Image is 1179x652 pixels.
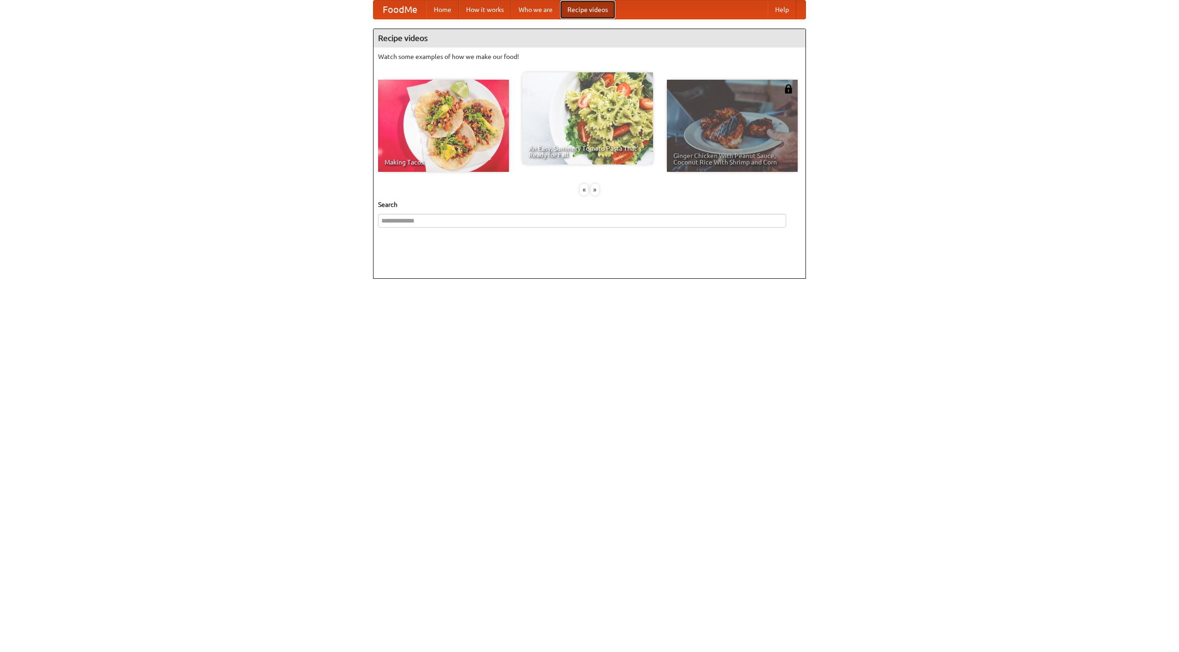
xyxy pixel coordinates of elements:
h5: Search [378,200,801,209]
img: 483408.png [784,84,793,94]
p: Watch some examples of how we make our food! [378,52,801,61]
a: Help [768,0,796,19]
div: » [591,184,599,195]
h4: Recipe videos [374,29,805,47]
span: Making Tacos [385,159,502,165]
a: Home [426,0,459,19]
a: Recipe videos [560,0,615,19]
a: How it works [459,0,511,19]
a: FoodMe [374,0,426,19]
a: Who we are [511,0,560,19]
a: An Easy, Summery Tomato Pasta That's Ready for Fall [522,72,653,164]
div: « [580,184,588,195]
span: An Easy, Summery Tomato Pasta That's Ready for Fall [529,145,647,158]
a: Making Tacos [378,80,509,172]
